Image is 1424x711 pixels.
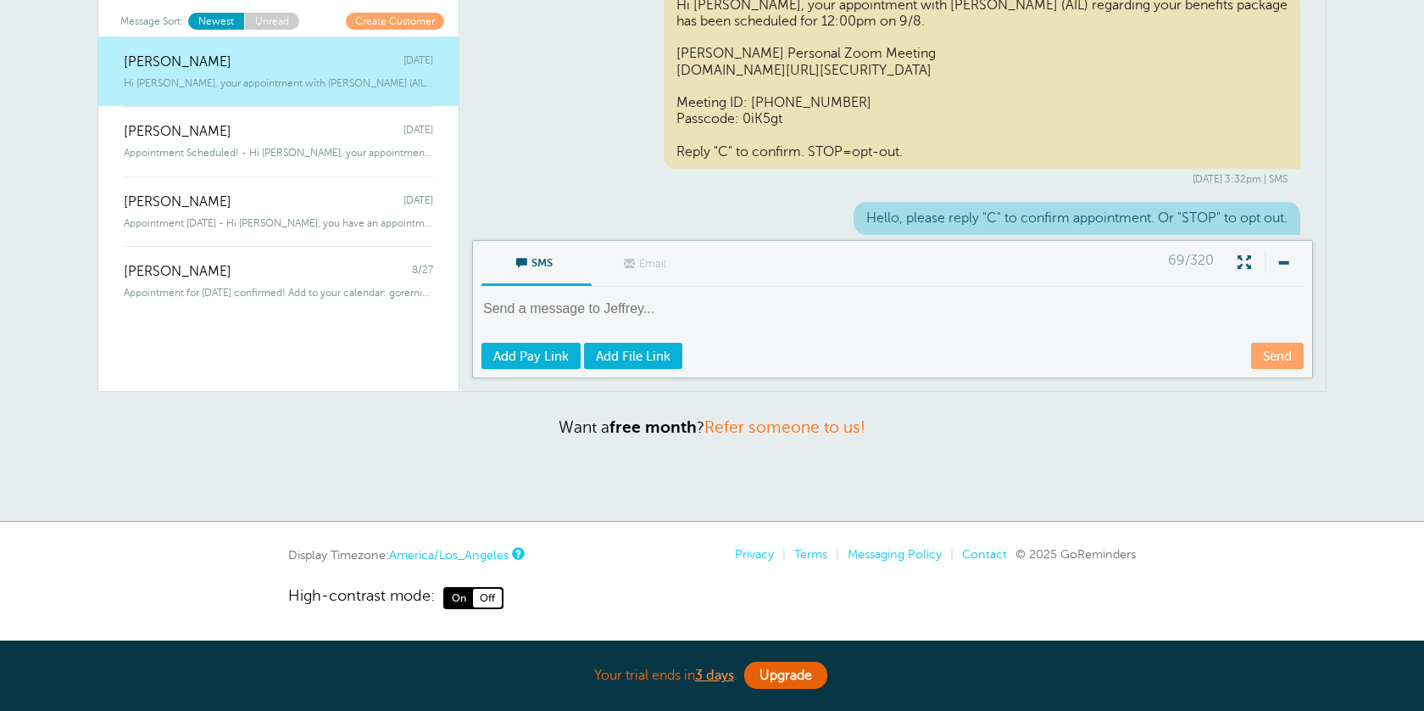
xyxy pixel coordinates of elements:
span: Appointment for [DATE] confirmed! Add to your calendar: goreminder [124,287,433,299]
a: Terms [794,547,827,561]
span: [PERSON_NAME] [124,54,231,70]
a: Privacy [735,547,774,561]
p: Want a ? [97,417,1327,437]
a: [PERSON_NAME] [DATE] Appointment [DATE] - Hi [PERSON_NAME], you have an appointment with American... [98,176,459,247]
span: [PERSON_NAME] [124,194,231,210]
a: America/Los_Angeles [389,548,509,562]
a: Add File Link [584,343,682,369]
span: © 2025 GoReminders [1015,547,1136,561]
a: Add Pay Link [481,343,581,369]
label: This customer does not have an email address. [592,242,702,287]
span: 69/320 [1168,253,1214,269]
span: On [445,589,473,607]
a: [PERSON_NAME] [DATE] Hi [PERSON_NAME], your appointment with [PERSON_NAME] (AIL) regarding your b... [98,36,459,107]
span: Off [473,589,502,607]
li: | [774,547,786,562]
a: Send [1251,343,1304,369]
a: 3 days [695,668,734,683]
span: Email [604,242,689,283]
span: [DATE] [403,194,433,210]
a: [PERSON_NAME] [DATE] Appointment Scheduled! - Hi [PERSON_NAME], your appointment with [PERSON_NAM... [98,106,459,176]
div: Your trial ends in . [288,658,1136,694]
a: Create Customer [346,13,444,29]
a: Messaging Policy [848,547,942,561]
div: [DATE] 3:32pm | SMS [498,173,1288,185]
span: [PERSON_NAME] [124,264,231,280]
a: Unread [244,13,299,29]
a: Newest [188,13,244,29]
span: [PERSON_NAME] [124,124,231,140]
li: | [942,547,954,562]
span: Add File Link [596,350,670,363]
span: 8/27 [412,264,433,280]
span: Appointment Scheduled! - Hi [PERSON_NAME], your appointment with [PERSON_NAME] (AIL) regarding yo... [124,147,433,159]
span: High-contrast mode: [288,587,435,609]
a: High-contrast mode: On Off [288,587,1136,609]
span: [DATE] [403,124,433,140]
a: Contact [962,547,1007,561]
a: This is the timezone being used to display dates and times to you on this device. Click the timez... [512,548,522,559]
a: [PERSON_NAME] 8/27 Appointment for [DATE] confirmed! Add to your calendar: goreminder [98,246,459,316]
div: Hello, please reply "C" to confirm appointment. Or "STOP" to opt out. [854,202,1300,235]
span: Appointment [DATE] - Hi [PERSON_NAME], you have an appointment with American Income Life [DATE] a... [124,217,433,229]
span: Add Pay Link [493,350,569,363]
a: Refer someone to us! [704,418,865,436]
a: Upgrade [744,662,827,689]
li: | [827,547,839,562]
span: [DATE] [403,54,433,70]
span: SMS [494,241,579,282]
strong: free month [609,418,697,436]
span: Message Sort: [120,13,184,29]
div: Display Timezone: [288,547,522,563]
span: Hi [PERSON_NAME], your appointment with [PERSON_NAME] (AIL) regarding your benefit [124,77,433,89]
